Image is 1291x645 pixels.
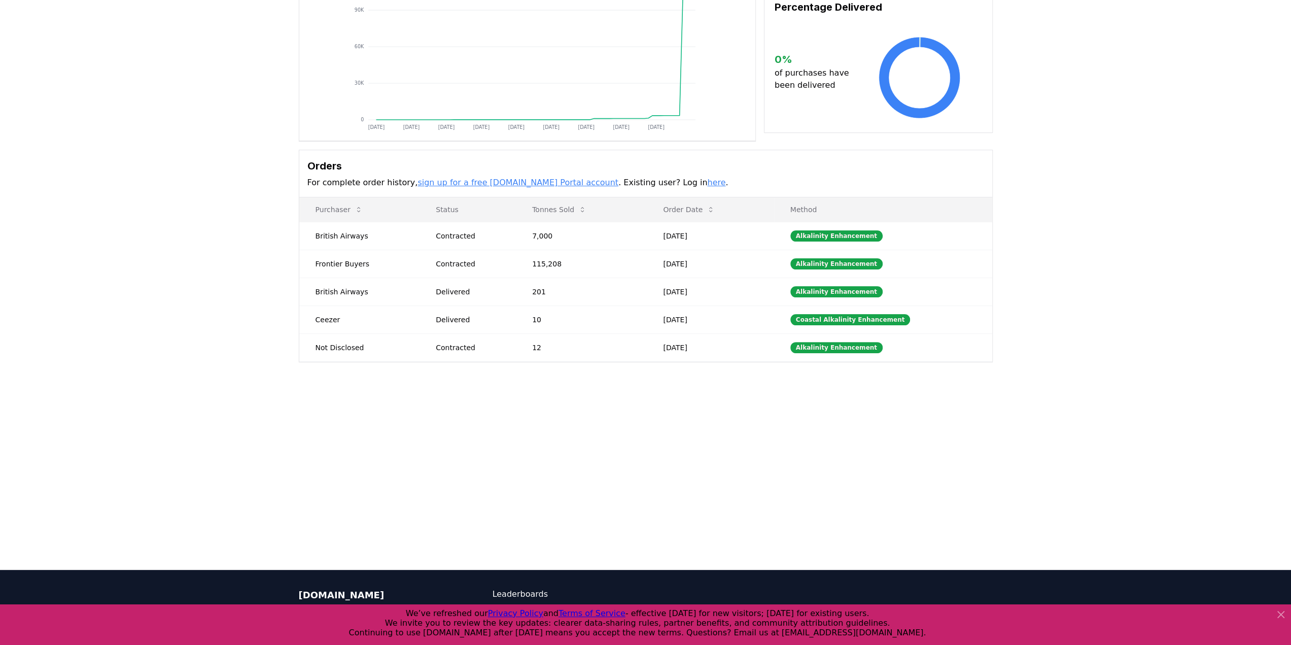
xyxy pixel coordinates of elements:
[307,158,984,174] h3: Orders
[299,222,420,250] td: British Airways
[299,250,420,278] td: Frontier Buyers
[493,602,646,615] a: CDR Map
[403,124,419,130] tspan: [DATE]
[647,333,774,361] td: [DATE]
[790,286,883,297] div: Alkalinity Enhancement
[655,199,723,220] button: Order Date
[790,314,911,325] div: Coastal Alkalinity Enhancement
[473,124,489,130] tspan: [DATE]
[647,278,774,305] td: [DATE]
[524,199,595,220] button: Tonnes Sold
[299,278,420,305] td: British Airways
[436,287,508,297] div: Delivered
[368,124,384,130] tspan: [DATE]
[508,124,524,130] tspan: [DATE]
[361,117,364,122] tspan: 0
[436,343,508,353] div: Contracted
[775,52,857,67] h3: 0 %
[299,588,452,602] p: [DOMAIN_NAME]
[436,259,508,269] div: Contracted
[613,124,629,130] tspan: [DATE]
[516,333,647,361] td: 12
[790,230,883,242] div: Alkalinity Enhancement
[299,305,420,333] td: Ceezer
[438,124,454,130] tspan: [DATE]
[707,178,725,187] a: here
[782,205,984,215] p: Method
[428,205,508,215] p: Status
[307,199,371,220] button: Purchaser
[647,222,774,250] td: [DATE]
[516,278,647,305] td: 201
[417,178,618,187] a: sign up for a free [DOMAIN_NAME] Portal account
[516,250,647,278] td: 115,208
[790,342,883,353] div: Alkalinity Enhancement
[578,124,594,130] tspan: [DATE]
[516,222,647,250] td: 7,000
[647,305,774,333] td: [DATE]
[647,250,774,278] td: [DATE]
[299,333,420,361] td: Not Disclosed
[648,124,664,130] tspan: [DATE]
[775,67,857,91] p: of purchases have been delivered
[307,177,984,189] p: For complete order history, . Existing user? Log in .
[354,44,364,49] tspan: 60K
[790,258,883,269] div: Alkalinity Enhancement
[354,7,364,13] tspan: 90K
[354,80,364,86] tspan: 30K
[543,124,559,130] tspan: [DATE]
[436,315,508,325] div: Delivered
[493,588,646,600] a: Leaderboards
[516,305,647,333] td: 10
[436,231,508,241] div: Contracted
